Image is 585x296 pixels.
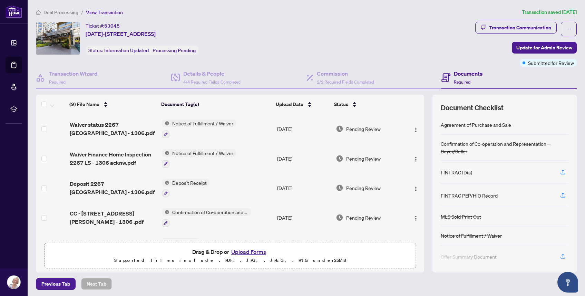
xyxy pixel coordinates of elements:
[441,103,504,113] span: Document Checklist
[162,149,236,168] button: Status IconNotice of Fulfillment / Waiver
[49,256,411,265] p: Supported files include .PDF, .JPG, .JPEG, .PNG under 25 MB
[169,208,251,216] span: Confirmation of Co-operation and Representation—Buyer/Seller
[70,239,156,256] span: Schedule B 2267 lake shore - 1306-.pdf
[162,179,169,187] img: Status Icon
[410,123,421,134] button: Logo
[45,243,416,269] span: Drag & Drop orUpload FormsSupported files include .PDF, .JPG, .JPEG, .PNG under25MB
[276,101,303,108] span: Upload Date
[86,9,123,16] span: View Transaction
[274,232,333,262] td: [DATE]
[454,69,482,78] h4: Documents
[522,8,577,16] article: Transaction saved [DATE]
[69,101,99,108] span: (9) File Name
[274,173,333,203] td: [DATE]
[81,8,83,16] li: /
[36,10,41,15] span: home
[162,238,241,257] button: Status IconSchedule B
[162,120,236,138] button: Status IconNotice of Fulfillment / Waiver
[104,47,196,54] span: Information Updated - Processing Pending
[441,213,481,220] div: MLS Sold Print Out
[336,214,343,221] img: Document Status
[512,42,577,54] button: Update for Admin Review
[162,208,169,216] img: Status Icon
[274,144,333,173] td: [DATE]
[410,212,421,223] button: Logo
[162,120,169,127] img: Status Icon
[528,59,574,67] span: Submitted for Review
[70,121,156,137] span: Waiver status 2267 [GEOGRAPHIC_DATA] - 1306.pdf
[192,247,268,256] span: Drag & Drop or
[162,179,209,198] button: Status IconDeposit Receipt
[557,272,578,293] button: Open asap
[41,278,70,289] span: Previous Tab
[158,95,273,114] th: Document Tag(s)
[317,79,374,85] span: 2/2 Required Fields Completed
[334,101,348,108] span: Status
[274,203,333,232] td: [DATE]
[441,192,498,199] div: FINTRAC PEP/HIO Record
[183,69,241,78] h4: Details & People
[317,69,374,78] h4: Commission
[162,238,169,246] img: Status Icon
[346,214,381,221] span: Pending Review
[336,125,343,133] img: Document Status
[410,182,421,193] button: Logo
[441,232,502,239] div: Notice of Fulfillment / Waiver
[413,156,419,162] img: Logo
[273,95,331,114] th: Upload Date
[410,153,421,164] button: Logo
[169,179,209,187] span: Deposit Receipt
[162,149,169,157] img: Status Icon
[6,5,22,18] img: logo
[413,186,419,192] img: Logo
[169,238,199,246] span: Schedule B
[489,22,551,33] div: Transaction Communication
[86,30,156,38] span: [DATE]-[STREET_ADDRESS]
[346,125,381,133] span: Pending Review
[454,79,470,85] span: Required
[86,22,120,30] div: Ticket #:
[49,69,98,78] h4: Transaction Wizard
[7,276,20,289] img: Profile Icon
[86,46,198,55] div: Status:
[441,140,568,155] div: Confirmation of Co-operation and Representation—Buyer/Seller
[162,208,251,227] button: Status IconConfirmation of Co-operation and Representation—Buyer/Seller
[516,42,572,53] span: Update for Admin Review
[413,216,419,221] img: Logo
[81,278,112,290] button: Next Tab
[49,79,66,85] span: Required
[336,155,343,162] img: Document Status
[43,9,78,16] span: Deal Processing
[346,184,381,192] span: Pending Review
[229,247,268,256] button: Upload Forms
[566,27,571,31] span: ellipsis
[413,127,419,133] img: Logo
[183,79,241,85] span: 4/4 Required Fields Completed
[70,180,156,196] span: Deposit 2267 [GEOGRAPHIC_DATA] - 1306.pdf
[274,114,333,144] td: [DATE]
[104,23,120,29] span: 53045
[36,22,80,55] img: IMG-W12399374_1.jpg
[67,95,158,114] th: (9) File Name
[441,121,511,128] div: Agreement of Purchase and Sale
[441,253,497,260] div: Offer Summary Document
[336,184,343,192] img: Document Status
[441,169,472,176] div: FINTRAC ID(s)
[70,209,156,226] span: CC - [STREET_ADDRESS][PERSON_NAME] - 1306 .pdf
[169,120,236,127] span: Notice of Fulfillment / Waiver
[331,95,402,114] th: Status
[70,150,156,167] span: Waiver Finance Home Inspection 2267 LS - 1306 acknw.pdf
[475,22,557,34] button: Transaction Communication
[169,149,236,157] span: Notice of Fulfillment / Waiver
[346,155,381,162] span: Pending Review
[36,278,76,290] button: Previous Tab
